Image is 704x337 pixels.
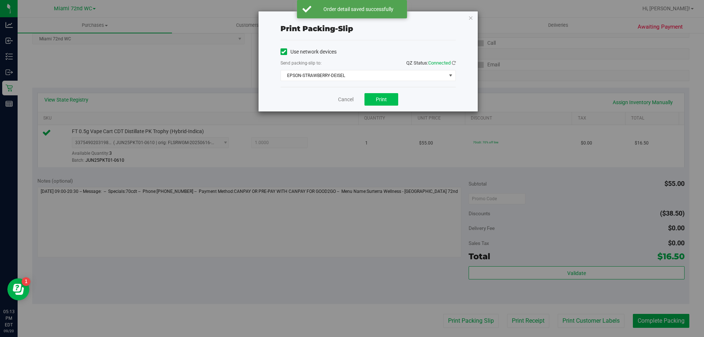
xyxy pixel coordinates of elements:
iframe: Resource center [7,278,29,300]
span: QZ Status: [406,60,456,66]
span: Print packing-slip [280,24,353,33]
div: Order detail saved successfully [315,6,401,13]
a: Cancel [338,96,353,103]
label: Send packing-slip to: [280,60,322,66]
button: Print [364,93,398,106]
span: Print [376,96,387,102]
iframe: Resource center unread badge [22,277,30,286]
span: select [446,70,455,81]
span: EPSON-STRAWBERRY-DEISEL [281,70,446,81]
label: Use network devices [280,48,337,56]
span: Connected [428,60,451,66]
